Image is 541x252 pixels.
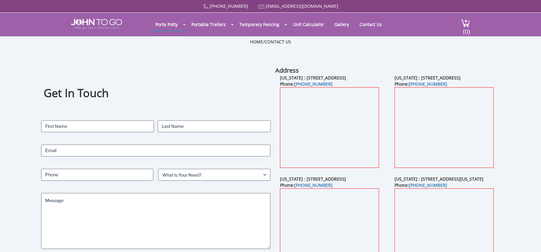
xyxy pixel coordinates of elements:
[280,182,333,188] b: Phone:
[187,18,230,30] a: Portable Trailers
[516,227,541,252] button: Live Chat
[395,182,447,188] b: Phone:
[71,19,122,29] img: JOHN to go
[44,86,268,101] h1: Get In Touch
[355,18,386,30] a: Contact Us
[461,19,470,27] img: cart a
[294,182,333,188] a: [PHONE_NUMBER]
[264,39,291,45] a: Contact Us
[158,120,270,132] input: Last Name
[409,81,447,87] a: [PHONE_NUMBER]
[250,39,263,45] a: Home
[395,75,460,81] b: [US_STATE] : [STREET_ADDRESS]
[395,176,483,182] b: [US_STATE] : [STREET_ADDRESS][US_STATE]
[41,145,270,156] input: Email
[210,3,248,9] a: [PHONE_NUMBER]
[409,182,447,188] a: [PHONE_NUMBER]
[250,39,291,45] ul: /
[235,18,284,30] a: Temporary Fencing
[41,120,154,132] input: First Name
[151,18,182,30] a: Porta Potty
[280,75,346,81] b: [US_STATE] : [STREET_ADDRESS]
[288,18,329,30] a: Unit Calculator
[330,18,354,30] a: Gallery
[294,81,333,87] a: [PHONE_NUMBER]
[280,81,333,87] b: Phone:
[266,3,338,9] a: [EMAIL_ADDRESS][DOMAIN_NAME]
[463,22,470,36] span: (0)
[275,66,299,74] b: Address
[259,5,264,9] img: Mail
[395,81,447,87] b: Phone:
[203,4,208,9] img: Call
[41,169,153,181] input: Phone
[280,176,346,182] b: [US_STATE] : [STREET_ADDRESS]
